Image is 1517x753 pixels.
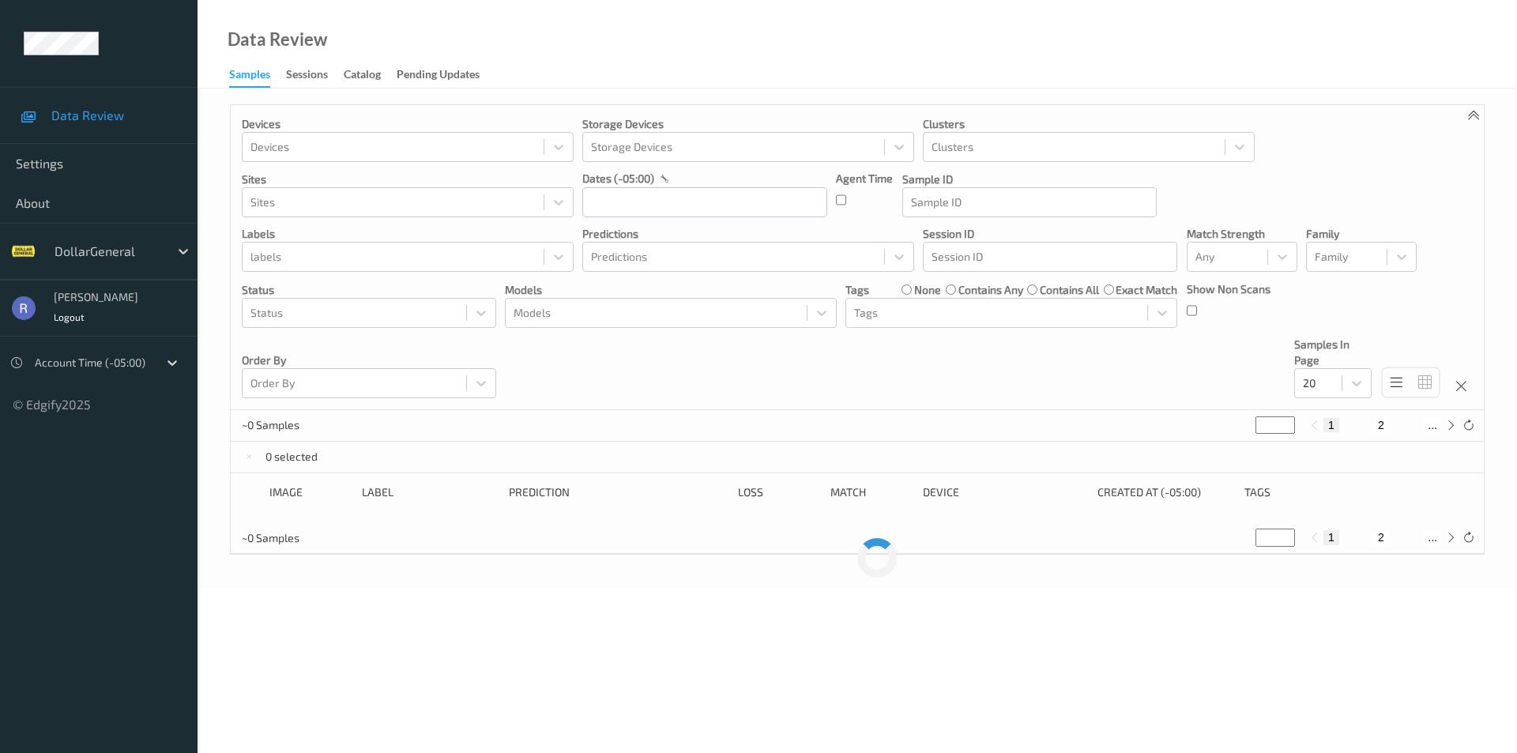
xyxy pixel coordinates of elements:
p: ~0 Samples [242,417,360,433]
div: Catalog [344,66,381,86]
p: 0 selected [265,449,318,465]
p: Show Non Scans [1187,281,1270,297]
div: Tags [1244,484,1380,500]
div: Prediction [509,484,726,500]
div: Samples [229,66,270,88]
p: Match Strength [1187,226,1297,242]
p: labels [242,226,574,242]
p: Session ID [923,226,1177,242]
p: Sites [242,171,574,187]
p: Clusters [923,116,1255,132]
p: Devices [242,116,574,132]
div: Device [923,484,1086,500]
div: Created At (-05:00) [1097,484,1233,500]
p: Family [1306,226,1417,242]
button: ... [1423,530,1442,544]
p: dates (-05:00) [582,171,654,186]
p: Storage Devices [582,116,914,132]
p: Models [505,282,837,298]
p: Status [242,282,496,298]
a: Catalog [344,64,397,86]
label: none [914,282,941,298]
label: exact match [1116,282,1177,298]
button: 2 [1373,530,1389,544]
p: ~0 Samples [242,530,360,546]
a: Sessions [286,64,344,86]
div: Sessions [286,66,328,86]
div: Data Review [228,32,327,47]
p: Order By [242,352,496,368]
div: image [269,484,351,500]
a: Pending Updates [397,64,495,86]
div: Pending Updates [397,66,480,86]
div: Loss [738,484,819,500]
p: Tags [845,282,869,298]
button: 1 [1323,418,1339,432]
p: Samples In Page [1294,337,1372,368]
button: 2 [1373,418,1389,432]
div: Match [830,484,912,500]
p: Sample ID [902,171,1157,187]
label: contains any [958,282,1023,298]
a: Samples [229,64,286,88]
label: contains all [1040,282,1099,298]
button: ... [1423,418,1442,432]
p: Predictions [582,226,914,242]
p: Agent Time [836,171,893,186]
div: Label [362,484,498,500]
button: 1 [1323,530,1339,544]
